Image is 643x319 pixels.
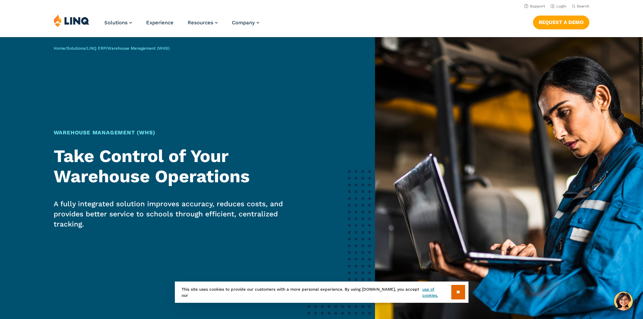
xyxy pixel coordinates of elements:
a: LINQ ERP [87,46,106,51]
div: This site uses cookies to provide our customers with a more personal experience. By using [DOMAIN... [175,282,468,303]
img: LINQ | K‑12 Software [54,14,89,27]
nav: Primary Navigation [104,14,259,36]
span: Company [232,20,255,26]
button: Hello, have a question? Let’s chat. [614,292,633,311]
a: use of cookies. [422,286,451,298]
a: Solutions [67,46,85,51]
span: Solutions [104,20,128,26]
a: Request a Demo [533,16,589,29]
a: Experience [146,20,173,26]
h1: Warehouse Management (WHS) [54,129,307,137]
span: Search [577,4,589,8]
a: Company [232,20,259,26]
span: Warehouse Management (WHS) [107,46,169,51]
a: Login [551,4,566,8]
p: A fully integrated solution improves accuracy, reduces costs, and provides better service to scho... [54,199,307,229]
button: Open Search Bar [572,4,589,9]
span: Resources [188,20,213,26]
span: / / / [54,46,169,51]
strong: Take Control of Your Warehouse Operations [54,146,250,187]
a: Resources [188,20,218,26]
a: Solutions [104,20,132,26]
a: Home [54,46,65,51]
a: Support [524,4,545,8]
nav: Button Navigation [533,14,589,29]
